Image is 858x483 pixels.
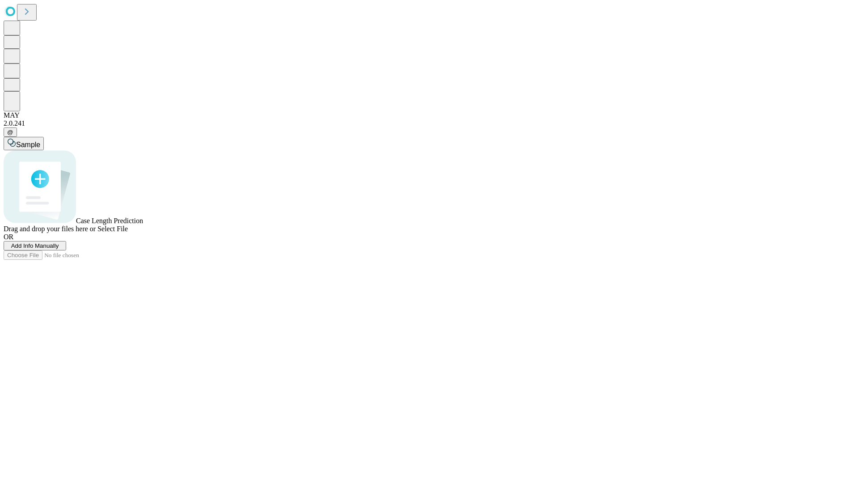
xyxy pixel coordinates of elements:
button: @ [4,127,17,137]
span: Case Length Prediction [76,217,143,225]
span: Select File [97,225,128,233]
button: Add Info Manually [4,241,66,250]
span: Add Info Manually [11,242,59,249]
div: 2.0.241 [4,119,854,127]
div: MAY [4,111,854,119]
span: @ [7,129,13,136]
span: Drag and drop your files here or [4,225,96,233]
button: Sample [4,137,44,150]
span: Sample [16,141,40,148]
span: OR [4,233,13,241]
